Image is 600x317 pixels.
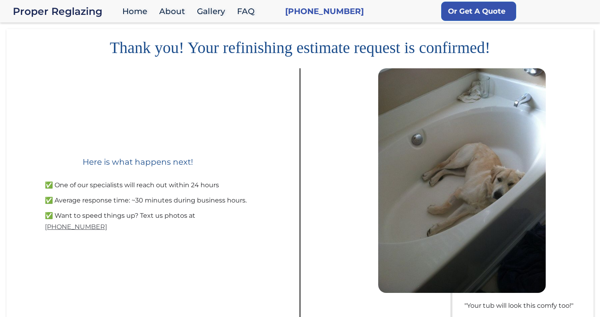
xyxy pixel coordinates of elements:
li: ✅ Average response time: ~30 minutes during business hours. [45,195,247,206]
h1: Thank you! Your refinishing estimate request is confirmed! [6,29,594,60]
a: FAQ [233,3,263,20]
a: [PHONE_NUMBER] [45,221,247,233]
li: ✅ Want to speed things up? Text us photos at [45,210,247,233]
a: Home [118,3,155,20]
p: Here is what happens next! [83,156,193,168]
a: Or Get A Quote [441,2,516,21]
a: Gallery [193,3,233,20]
a: home [13,6,118,17]
div: Proper Reglazing [13,6,118,17]
a: [PHONE_NUMBER] [285,6,364,17]
li: ✅ One of our specialists will reach out within 24 hours [45,180,247,191]
a: About [155,3,193,20]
